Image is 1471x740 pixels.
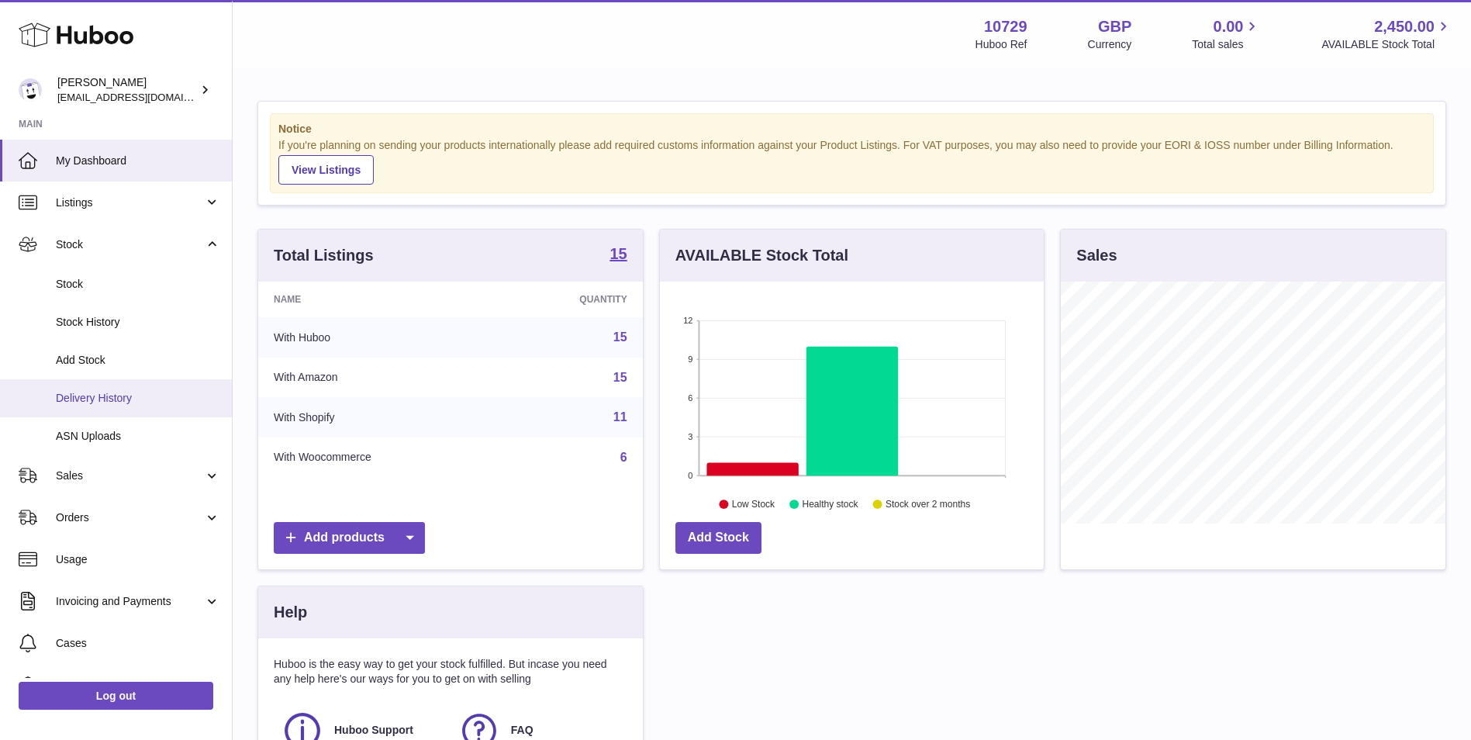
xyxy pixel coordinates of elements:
[1321,16,1452,52] a: 2,450.00 AVAILABLE Stock Total
[984,16,1027,37] strong: 10729
[56,469,204,483] span: Sales
[688,354,692,364] text: 9
[1192,16,1261,52] a: 0.00 Total sales
[258,358,497,398] td: With Amazon
[56,391,220,406] span: Delivery History
[56,154,220,168] span: My Dashboard
[278,138,1425,185] div: If you're planning on sending your products internationally please add required customs informati...
[688,432,692,441] text: 3
[258,397,497,437] td: With Shopify
[278,155,374,185] a: View Listings
[56,353,220,368] span: Add Stock
[274,245,374,266] h3: Total Listings
[1321,37,1452,52] span: AVAILABLE Stock Total
[613,330,627,344] a: 15
[1076,245,1117,266] h3: Sales
[334,723,413,738] span: Huboo Support
[609,246,627,265] a: 15
[56,315,220,330] span: Stock History
[56,594,204,609] span: Invoicing and Payments
[56,195,204,210] span: Listings
[511,723,533,738] span: FAQ
[19,682,213,710] a: Log out
[57,91,228,103] span: [EMAIL_ADDRESS][DOMAIN_NAME]
[732,499,775,510] text: Low Stock
[1374,16,1435,37] span: 2,450.00
[609,246,627,261] strong: 15
[675,522,761,554] a: Add Stock
[274,602,307,623] h3: Help
[274,657,627,686] p: Huboo is the easy way to get your stock fulfilled. But incase you need any help here's our ways f...
[1098,16,1131,37] strong: GBP
[56,636,220,651] span: Cases
[497,282,643,317] th: Quantity
[683,316,692,325] text: 12
[1192,37,1261,52] span: Total sales
[56,277,220,292] span: Stock
[56,237,204,252] span: Stock
[1088,37,1132,52] div: Currency
[975,37,1027,52] div: Huboo Ref
[620,451,627,464] a: 6
[688,393,692,403] text: 6
[802,499,858,510] text: Healthy stock
[613,410,627,424] a: 11
[274,522,425,554] a: Add products
[56,510,204,525] span: Orders
[19,78,42,102] img: internalAdmin-10729@internal.huboo.com
[1214,16,1244,37] span: 0.00
[56,552,220,567] span: Usage
[278,122,1425,137] strong: Notice
[258,317,497,358] td: With Huboo
[258,282,497,317] th: Name
[675,245,848,266] h3: AVAILABLE Stock Total
[886,499,970,510] text: Stock over 2 months
[613,371,627,384] a: 15
[56,429,220,444] span: ASN Uploads
[57,75,197,105] div: [PERSON_NAME]
[258,437,497,478] td: With Woocommerce
[688,471,692,480] text: 0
